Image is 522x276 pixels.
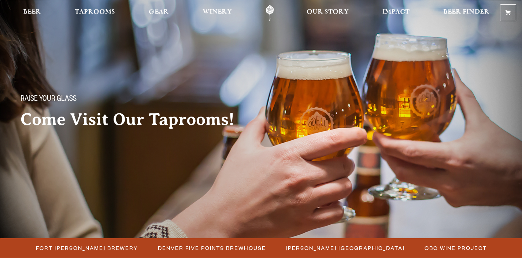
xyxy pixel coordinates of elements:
h2: Come Visit Our Taprooms! [21,110,249,129]
span: Raise your glass [21,95,77,104]
a: OBC Wine Project [420,243,490,253]
span: Our Story [307,9,349,15]
a: Beer [18,5,46,21]
span: Fort [PERSON_NAME] Brewery [36,243,138,253]
span: Denver Five Points Brewhouse [158,243,266,253]
span: Gear [149,9,169,15]
a: Gear [144,5,174,21]
span: Impact [382,9,410,15]
a: Our Story [302,5,353,21]
a: Odell Home [256,5,284,21]
span: OBC Wine Project [425,243,487,253]
span: [PERSON_NAME] [GEOGRAPHIC_DATA] [286,243,405,253]
a: Beer Finder [438,5,494,21]
span: Winery [203,9,232,15]
span: Taprooms [75,9,115,15]
a: Winery [198,5,237,21]
a: Taprooms [70,5,120,21]
a: Fort [PERSON_NAME] Brewery [32,243,142,253]
a: Denver Five Points Brewhouse [153,243,270,253]
span: Beer [23,9,41,15]
span: Beer Finder [443,9,489,15]
a: [PERSON_NAME] [GEOGRAPHIC_DATA] [281,243,408,253]
a: Impact [378,5,414,21]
